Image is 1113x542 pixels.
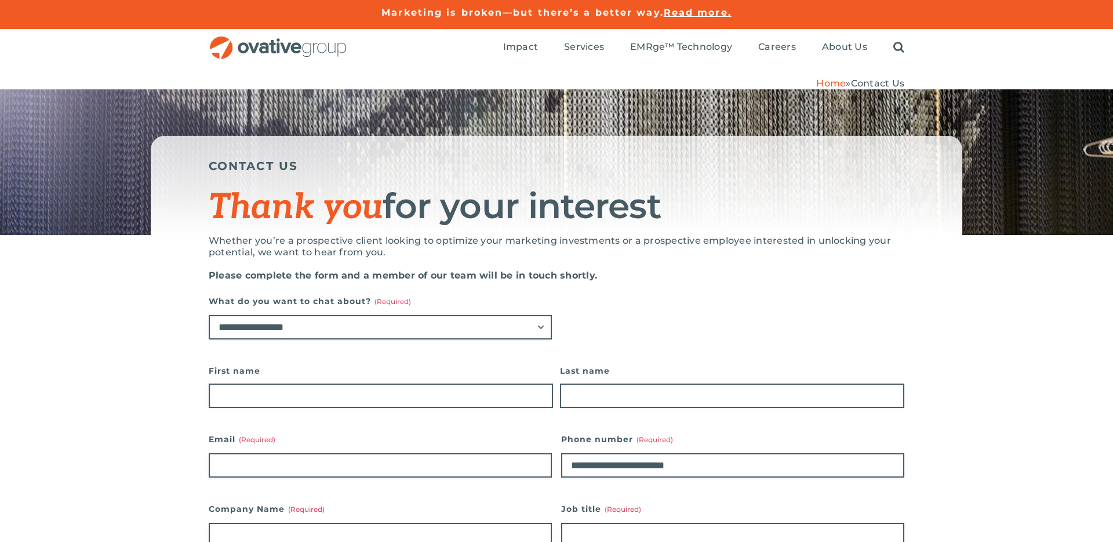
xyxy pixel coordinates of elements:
[374,297,411,306] span: (Required)
[630,41,732,54] a: EMRge™ Technology
[209,363,553,379] label: First name
[209,235,904,258] p: Whether you’re a prospective client looking to optimize your marketing investments or a prospecti...
[564,41,604,53] span: Services
[209,187,904,226] h1: for your interest
[822,41,867,54] a: About Us
[758,41,796,53] span: Careers
[816,78,846,89] a: Home
[503,41,538,54] a: Impact
[816,78,904,89] span: »
[288,505,325,514] span: (Required)
[209,270,597,281] strong: Please complete the form and a member of our team will be in touch shortly.
[503,29,904,66] nav: Menu
[503,41,538,53] span: Impact
[758,41,796,54] a: Careers
[209,159,904,173] h5: CONTACT US
[561,431,904,447] label: Phone number
[564,41,604,54] a: Services
[209,187,383,229] span: Thank you
[664,7,732,18] a: Read more.
[239,435,275,444] span: (Required)
[636,435,673,444] span: (Required)
[381,7,664,18] a: Marketing is broken—but there’s a better way.
[560,363,904,379] label: Last name
[822,41,867,53] span: About Us
[209,293,552,309] label: What do you want to chat about?
[630,41,732,53] span: EMRge™ Technology
[209,431,552,447] label: Email
[893,41,904,54] a: Search
[561,501,904,517] label: Job title
[851,78,904,89] span: Contact Us
[209,501,552,517] label: Company Name
[605,505,641,514] span: (Required)
[209,35,348,46] a: OG_Full_horizontal_RGB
